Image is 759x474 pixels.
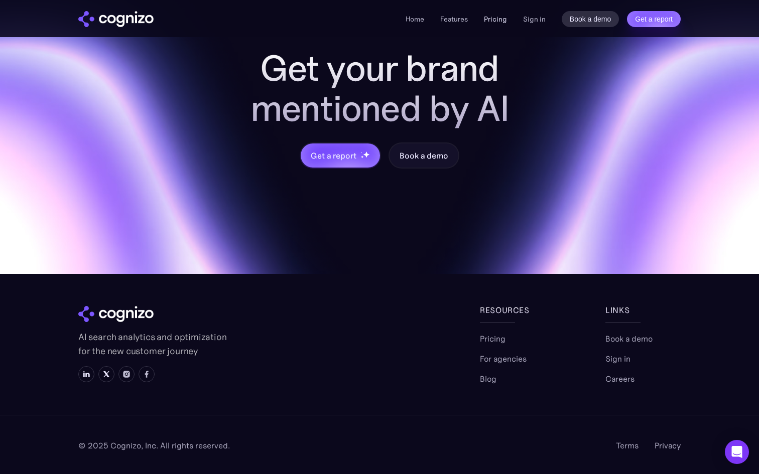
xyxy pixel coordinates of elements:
a: Book a demo [562,11,619,27]
a: Get a report [627,11,681,27]
div: Resources [480,304,555,316]
a: home [78,11,154,27]
a: Blog [480,373,496,385]
img: LinkedIn icon [82,370,90,378]
img: cognizo logo [78,306,154,322]
a: Get a reportstarstarstar [300,142,381,169]
a: Pricing [480,333,505,345]
img: star [363,151,369,157]
div: Get a report [311,149,356,162]
div: Book a demo [400,149,448,162]
img: star [360,155,364,159]
a: Terms [616,439,639,451]
img: cognizo logo [78,11,154,27]
a: Careers [605,373,635,385]
div: links [605,304,681,316]
a: Home [406,15,424,24]
a: For agencies [480,353,527,365]
div: © 2025 Cognizo, Inc. All rights reserved. [78,439,230,451]
h2: Get your brand mentioned by AI [219,48,540,128]
a: Pricing [484,15,507,24]
div: Open Intercom Messenger [725,440,749,464]
a: Features [440,15,468,24]
a: Privacy [655,439,681,451]
a: Sign in [605,353,630,365]
a: Book a demo [605,333,653,345]
a: Sign in [523,13,546,25]
a: Book a demo [389,142,459,169]
img: X icon [102,370,110,378]
img: star [360,152,362,153]
p: AI search analytics and optimization for the new customer journey [78,330,229,358]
